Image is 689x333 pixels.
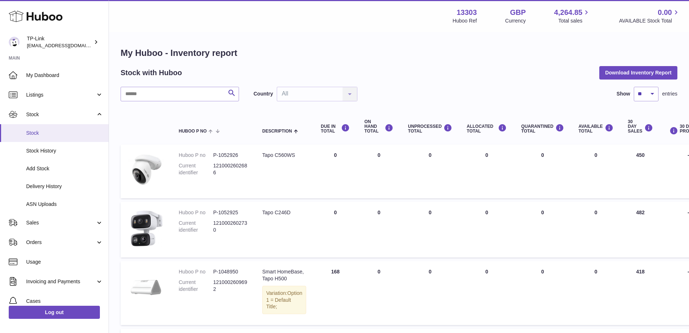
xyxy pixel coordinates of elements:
td: 0 [357,261,401,325]
div: ON HAND Total [364,119,393,134]
button: Download Inventory Report [599,66,677,79]
h1: My Huboo - Inventory report [121,47,677,59]
div: DUE IN TOTAL [321,124,350,134]
div: Huboo Ref [453,17,477,24]
span: Total sales [558,17,591,24]
label: Show [617,90,630,97]
dt: Current identifier [179,220,213,233]
dd: 1210002602686 [213,162,248,176]
dd: 1210002602730 [213,220,248,233]
dt: Current identifier [179,279,213,293]
span: 0 [541,210,544,215]
span: Huboo P no [179,129,207,134]
td: 0 [313,202,357,257]
a: Log out [9,306,100,319]
td: 0 [459,202,514,257]
span: 4,264.85 [554,8,583,17]
div: UNPROCESSED Total [408,124,452,134]
td: 0 [313,145,357,198]
span: Stock [26,111,96,118]
div: ALLOCATED Total [467,124,507,134]
div: QUARANTINED Total [521,124,564,134]
span: Description [262,129,292,134]
span: AVAILABLE Stock Total [619,17,680,24]
td: 0 [401,261,459,325]
span: Usage [26,259,103,265]
strong: GBP [510,8,526,17]
dt: Huboo P no [179,152,213,159]
div: 30 DAY SALES [628,119,653,134]
span: Cases [26,298,103,305]
div: AVAILABLE Total [579,124,613,134]
span: Listings [26,92,96,98]
dt: Current identifier [179,162,213,176]
span: Sales [26,219,96,226]
span: Delivery History [26,183,103,190]
img: product image [128,209,164,248]
td: 0 [401,145,459,198]
div: Currency [505,17,526,24]
dd: 1210002609692 [213,279,248,293]
dd: P-1048950 [213,268,248,275]
span: 0 [541,152,544,158]
div: TP-Link [27,35,92,49]
strong: 13303 [457,8,477,17]
span: entries [662,90,677,97]
span: Option 1 = Default Title; [266,290,302,310]
span: 0.00 [658,8,672,17]
span: Orders [26,239,96,246]
dt: Huboo P no [179,209,213,216]
td: 0 [571,202,621,257]
span: My Dashboard [26,72,103,79]
td: 168 [313,261,357,325]
td: 482 [621,202,660,257]
a: 0.00 AVAILABLE Stock Total [619,8,680,24]
dt: Huboo P no [179,268,213,275]
td: 0 [357,145,401,198]
img: gaby.chen@tp-link.com [9,37,20,48]
a: 4,264.85 Total sales [554,8,591,24]
td: 450 [621,145,660,198]
td: 418 [621,261,660,325]
label: Country [254,90,273,97]
span: Stock History [26,147,103,154]
td: 0 [571,145,621,198]
div: Tapo C560WS [262,152,306,159]
span: 0 [541,269,544,275]
td: 0 [401,202,459,257]
img: product image [128,152,164,189]
dd: P-1052926 [213,152,248,159]
div: Tapo C246D [262,209,306,216]
span: Stock [26,130,103,137]
img: product image [128,268,164,305]
span: Add Stock [26,165,103,172]
div: Smart HomeBase, Tapo H500 [262,268,306,282]
td: 0 [571,261,621,325]
span: Invoicing and Payments [26,278,96,285]
td: 0 [459,145,514,198]
td: 0 [357,202,401,257]
dd: P-1052925 [213,209,248,216]
span: ASN Uploads [26,201,103,208]
span: [EMAIL_ADDRESS][DOMAIN_NAME] [27,42,107,48]
h2: Stock with Huboo [121,68,182,78]
div: Variation: [262,286,306,314]
td: 0 [459,261,514,325]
